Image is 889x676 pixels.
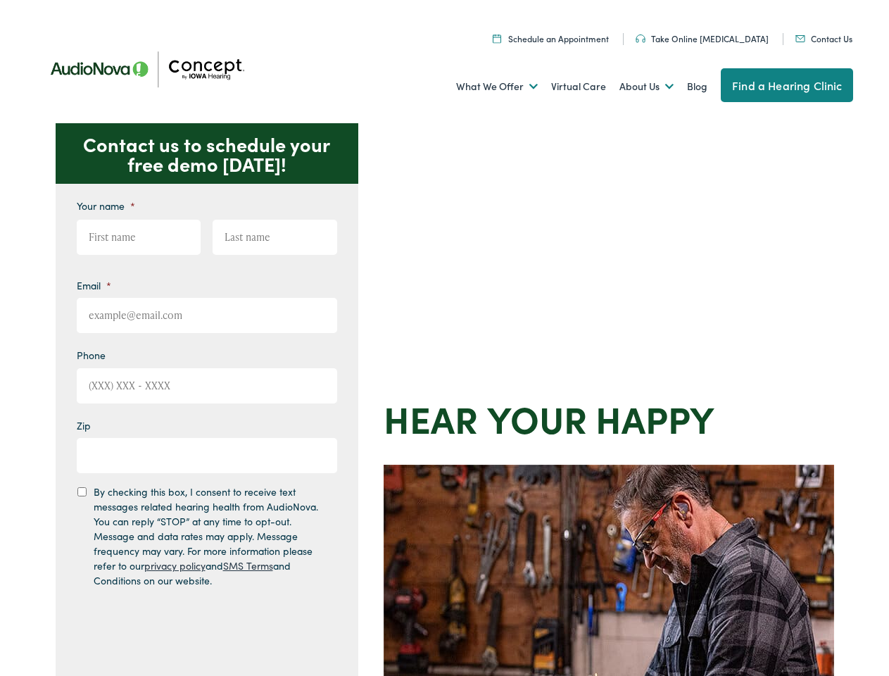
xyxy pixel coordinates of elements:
[213,220,337,255] input: Last name
[77,199,135,212] label: Your name
[687,61,707,113] a: Blog
[77,368,337,403] input: (XXX) XXX - XXXX
[77,220,201,255] input: First name
[551,61,606,113] a: Virtual Care
[77,349,106,361] label: Phone
[56,123,358,184] p: Contact us to schedule your free demo [DATE]!
[77,419,91,432] label: Zip
[619,61,674,113] a: About Us
[487,392,714,444] strong: your Happy
[94,484,324,588] label: By checking this box, I consent to receive text messages related hearing health from AudioNova. Y...
[493,32,609,44] a: Schedule an Appointment
[721,68,853,102] a: Find a Hearing Clinic
[77,279,111,292] label: Email
[493,34,501,43] img: A calendar icon to schedule an appointment at Concept by Iowa Hearing.
[384,392,478,444] strong: Hear
[795,35,805,42] img: utility icon
[636,32,769,44] a: Take Online [MEDICAL_DATA]
[144,558,206,572] a: privacy policy
[77,298,337,333] input: example@email.com
[223,558,273,572] a: SMS Terms
[795,32,852,44] a: Contact Us
[636,35,645,43] img: utility icon
[456,61,538,113] a: What We Offer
